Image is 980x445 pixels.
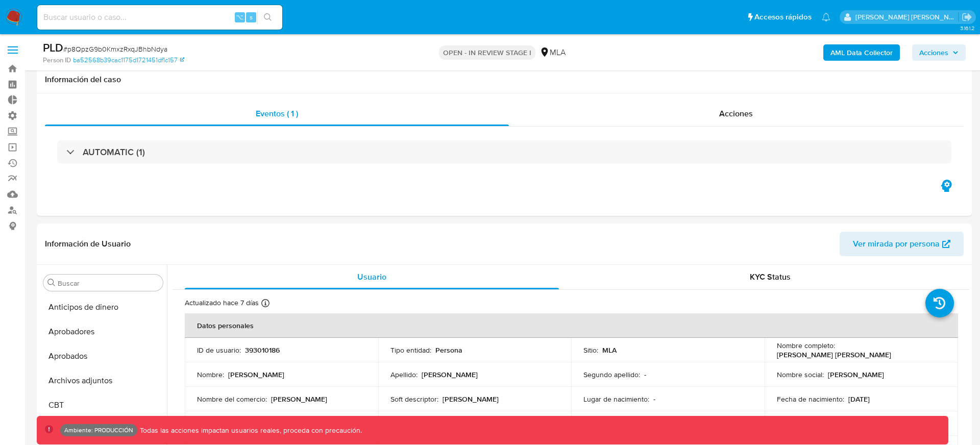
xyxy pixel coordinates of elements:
th: Datos personales [185,313,958,338]
h1: Información de Usuario [45,239,131,249]
span: ⌥ [236,12,243,22]
b: AML Data Collector [830,44,893,61]
button: CBT [39,393,167,417]
p: [DATE] [848,394,870,404]
input: Buscar [58,279,159,288]
a: Notificaciones [822,13,830,21]
span: s [250,12,253,22]
p: ID de usuario : [197,345,241,355]
button: Buscar [47,279,56,287]
p: [PERSON_NAME] [271,394,327,404]
p: Todas las acciones impactan usuarios reales, proceda con precaución. [137,426,362,435]
p: Persona [435,345,462,355]
span: Acciones [719,108,753,119]
span: Accesos rápidos [754,12,812,22]
p: Nombre completo : [777,341,835,350]
span: Ver mirada por persona [853,232,940,256]
p: - [653,394,655,404]
button: Acciones [912,44,966,61]
span: # p8QpzG9b0KmxzRxqJBhbNdya [63,44,167,54]
p: Fecha de nacimiento : [777,394,844,404]
b: PLD [43,39,63,56]
p: [PERSON_NAME] [422,370,478,379]
p: Ambiente: PRODUCCIÓN [64,428,133,432]
button: AML Data Collector [823,44,900,61]
p: - [644,370,646,379]
p: Nombre social : [777,370,824,379]
h3: AUTOMATIC (1) [83,146,145,158]
a: ba52568b39cac1175d1721451df1c157 [73,56,184,65]
button: Anticipos de dinero [39,295,167,319]
p: Lugar de nacimiento : [583,394,649,404]
p: Nombre del comercio : [197,394,267,404]
span: KYC Status [750,271,791,283]
h1: Información del caso [45,75,964,85]
p: OPEN - IN REVIEW STAGE I [439,45,535,60]
p: [PERSON_NAME] [PERSON_NAME] [777,350,891,359]
b: Person ID [43,56,71,65]
div: MLA [540,47,566,58]
span: Usuario [357,271,386,283]
p: MLA [602,345,617,355]
p: 393010186 [245,345,280,355]
p: [PERSON_NAME] [228,370,284,379]
button: Aprobadores [39,319,167,344]
p: Nombre : [197,370,224,379]
button: Archivos adjuntos [39,368,167,393]
p: Segundo apellido : [583,370,640,379]
span: Eventos ( 1 ) [256,108,298,119]
p: [PERSON_NAME] [828,370,884,379]
p: Soft descriptor : [390,394,438,404]
div: AUTOMATIC (1) [57,140,951,164]
p: Tipo entidad : [390,345,431,355]
p: [PERSON_NAME] [443,394,499,404]
button: Aprobados [39,344,167,368]
input: Buscar usuario o caso... [37,11,282,24]
a: Salir [962,12,972,22]
p: facundoagustin.borghi@mercadolibre.com [855,12,959,22]
p: Sitio : [583,345,598,355]
button: search-icon [257,10,278,24]
p: Actualizado hace 7 días [185,298,259,308]
span: Acciones [919,44,948,61]
button: Ver mirada por persona [840,232,964,256]
p: Apellido : [390,370,418,379]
